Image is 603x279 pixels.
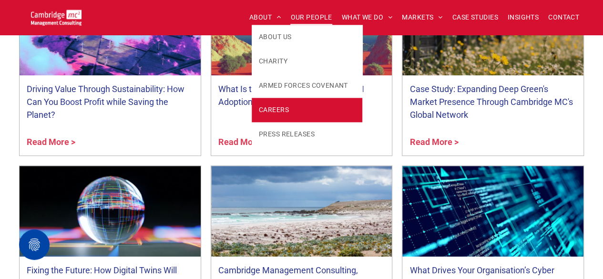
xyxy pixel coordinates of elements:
span: CAREERS [259,105,289,115]
a: Driving Value Through Sustainability: How Can You Boost Profit while Saving the Planet? [27,83,194,121]
a: PRESS RELEASES [252,122,362,146]
span: PRESS RELEASES [259,129,315,139]
a: CHARITY [252,49,362,73]
a: INSIGHTS [503,10,543,25]
span: ABOUT [249,10,281,25]
a: Read More > [27,135,194,148]
a: MARKETS [397,10,447,25]
a: OUR PEOPLE [286,10,337,25]
span: CHARITY [259,56,287,66]
img: Go to Homepage [31,10,82,25]
a: ABOUT US [252,25,362,49]
a: Your Business Transformed | Cambridge Management Consulting [31,11,82,21]
a: CAREERS [252,98,362,122]
a: CONTACT [543,10,584,25]
a: Case Study: Expanding Deep Green's Market Presence Through Cambridge MC's Global Network [409,83,576,121]
a: Crystal ball on a neon floor [20,166,201,257]
a: WHAT WE DO [337,10,398,25]
a: A vivid photo of the skyline of Stanley on the Falkland Islands [211,166,392,257]
a: Read More > [218,135,385,148]
a: What Is the Third Way to Successful AI Adoption? [218,83,385,108]
a: A modern office building on a wireframe floor with lava raining from the sky in the background [402,166,583,257]
a: CASE STUDIES [448,10,503,25]
span: ABOUT US [259,32,291,42]
span: ARMED FORCES COVENANT [259,81,348,91]
a: ARMED FORCES COVENANT [252,73,362,98]
a: ABOUT [245,10,286,25]
a: Read More > [409,135,576,148]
